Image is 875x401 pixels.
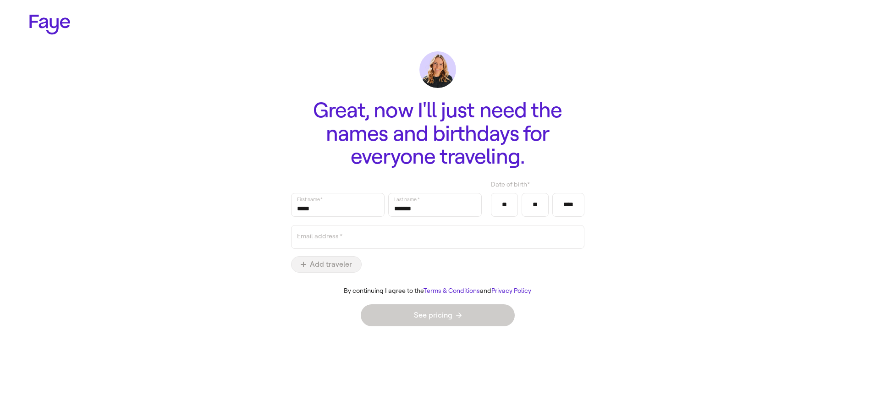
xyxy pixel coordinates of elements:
input: Year [558,198,578,212]
button: Add traveler [291,256,362,273]
span: Date of birth * [491,180,530,189]
span: See pricing [414,312,462,319]
h1: Great, now I'll just need the names and birthdays for everyone traveling. [291,99,584,169]
button: See pricing [361,304,515,326]
a: Terms & Conditions [424,287,480,295]
label: First name [296,195,323,204]
div: By continuing I agree to the and [284,287,592,295]
span: Add traveler [301,261,352,268]
input: Month [497,198,512,212]
label: Last name [393,195,420,204]
a: Privacy Policy [491,287,531,295]
input: Day [528,198,543,212]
